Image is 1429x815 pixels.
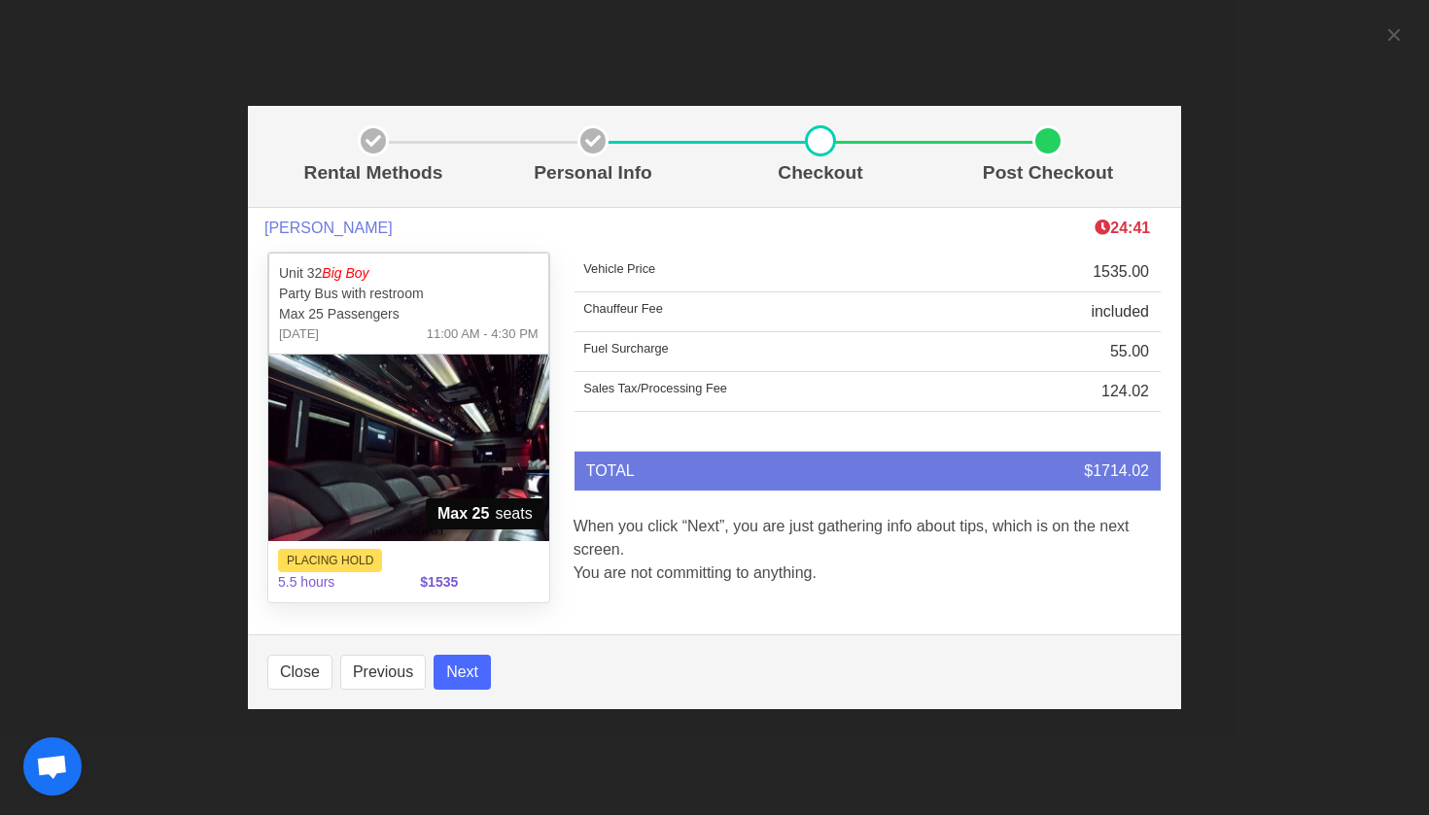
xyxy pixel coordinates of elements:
a: Open chat [23,737,82,796]
td: 55.00 [955,332,1161,372]
td: included [955,292,1161,332]
button: Close [267,655,332,690]
p: Post Checkout [942,159,1154,187]
td: Chauffeur Fee [575,292,955,332]
em: Big Boy [322,265,368,281]
strong: Max 25 [437,502,489,526]
p: Max 25 Passengers [279,304,539,324]
span: 11:00 AM - 4:30 PM [427,324,539,344]
td: $1714.02 [955,452,1161,491]
b: 24:41 [1095,220,1150,236]
span: [DATE] [279,324,319,344]
p: You are not committing to anything. [574,561,1162,585]
img: 32%2002.jpg [268,355,549,541]
p: Rental Methods [275,159,471,187]
span: 5.5 hours [266,560,408,604]
button: Previous [340,655,426,690]
td: Fuel Surcharge [575,332,955,372]
p: When you click “Next”, you are just gathering info about tips, which is on the next screen. [574,515,1162,561]
p: Unit 32 [279,263,539,284]
p: Personal Info [487,159,699,187]
span: [PERSON_NAME] [264,219,393,237]
td: 1535.00 [955,253,1161,292]
b: $1535 [420,574,458,590]
td: 124.02 [955,372,1161,412]
span: The clock is ticking ⁠— this timer shows how long we'll hold this limo during checkout. If time r... [1095,220,1150,236]
td: TOTAL [575,452,955,491]
td: Vehicle Price [575,253,955,292]
td: Sales Tax/Processing Fee [575,372,955,412]
p: Checkout [714,159,926,187]
span: seats [426,498,544,529]
p: Party Bus with restroom [279,284,539,304]
button: Next [434,655,491,690]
